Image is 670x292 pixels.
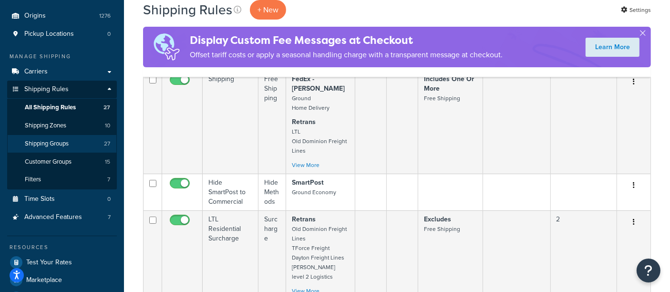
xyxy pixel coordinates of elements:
small: Ground Economy [292,188,336,197]
a: Time Slots 0 [7,190,117,208]
li: Shipping Groups [7,135,117,153]
td: Free Shipping [258,70,286,174]
small: Free Shipping [424,94,460,103]
small: Free Shipping [424,225,460,233]
span: 27 [104,140,110,148]
span: Shipping Groups [25,140,69,148]
strong: Retrans [292,214,316,224]
a: Origins 1276 [7,7,117,25]
a: Marketplace [7,271,117,289]
h4: Display Custom Fee Messages at Checkout [190,32,503,48]
strong: Includes One Or More [424,74,474,94]
a: All Shipping Rules 27 [7,99,117,116]
a: Shipping Rules [7,81,117,98]
span: Shipping Zones [25,122,66,130]
p: Offset tariff costs or apply a seasonal handling charge with a transparent message at checkout. [190,48,503,62]
small: Old Dominion Freight Lines TForce Freight Dayton Freight Lines [PERSON_NAME] level 2 Logistics [292,225,347,281]
span: Pickup Locations [24,30,74,38]
span: All Shipping Rules [25,104,76,112]
small: LTL Old Dominion Freight Lines [292,127,347,155]
li: Time Slots [7,190,117,208]
span: 0 [107,30,111,38]
span: Advanced Features [24,213,82,221]
li: Advanced Features [7,209,117,226]
td: Shipping [203,70,258,174]
span: 27 [103,104,110,112]
a: Pickup Locations 0 [7,25,117,43]
span: 7 [108,213,111,221]
span: 1276 [99,12,111,20]
a: Advanced Features 7 [7,209,117,226]
span: Filters [25,176,41,184]
a: Shipping Zones 10 [7,117,117,135]
a: Carriers [7,63,117,81]
td: Hide Methods [258,174,286,210]
span: Origins [24,12,46,20]
li: Filters [7,171,117,188]
span: Test Your Rates [26,259,72,267]
li: Pickup Locations [7,25,117,43]
a: Filters 7 [7,171,117,188]
li: All Shipping Rules [7,99,117,116]
span: Customer Groups [25,158,72,166]
span: 15 [105,158,110,166]
strong: Retrans [292,117,316,127]
a: View More [292,161,320,169]
a: Customer Groups 15 [7,153,117,171]
span: Carriers [24,68,48,76]
div: Resources [7,243,117,251]
span: Shipping Rules [24,85,69,94]
a: Settings [621,3,651,17]
li: Shipping Zones [7,117,117,135]
span: Marketplace [26,276,62,284]
span: Time Slots [24,195,55,203]
li: Origins [7,7,117,25]
a: Shipping Groups 27 [7,135,117,153]
li: Customer Groups [7,153,117,171]
span: 10 [105,122,110,130]
button: Open Resource Center [637,259,660,282]
small: Ground Home Delivery [292,94,330,112]
strong: Excludes [424,214,451,224]
span: 0 [107,195,111,203]
span: 7 [107,176,110,184]
td: Hide SmartPost to Commercial [203,174,258,210]
h1: Shipping Rules [143,0,232,19]
div: Manage Shipping [7,52,117,61]
a: Test Your Rates [7,254,117,271]
a: Learn More [586,38,639,57]
strong: FedEx - [PERSON_NAME] [292,74,345,94]
img: duties-banner-06bc72dcb5fe05cb3f9472aba00be2ae8eb53ab6f0d8bb03d382ba314ac3c341.png [143,27,190,67]
strong: SmartPost [292,177,324,188]
li: Shipping Rules [7,81,117,189]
